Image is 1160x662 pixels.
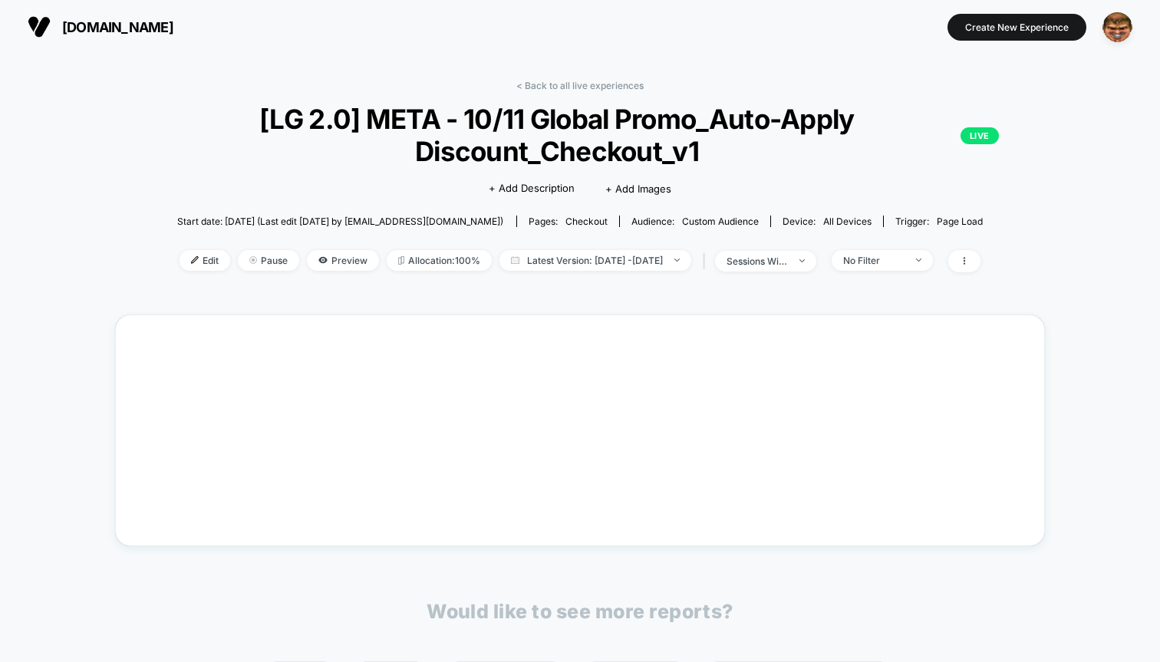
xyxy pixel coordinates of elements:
[799,259,805,262] img: end
[823,216,872,227] span: all devices
[161,103,999,167] span: [LG 2.0] META - 10/11 Global Promo_Auto-Apply Discount_Checkout_v1
[191,256,199,264] img: edit
[489,181,575,196] span: + Add Description
[895,216,983,227] div: Trigger:
[961,127,999,144] p: LIVE
[605,183,671,195] span: + Add Images
[631,216,759,227] div: Audience:
[177,216,503,227] span: Start date: [DATE] (Last edit [DATE] by [EMAIL_ADDRESS][DOMAIN_NAME])
[511,256,519,264] img: calendar
[499,250,691,271] span: Latest Version: [DATE] - [DATE]
[937,216,983,227] span: Page Load
[516,80,644,91] a: < Back to all live experiences
[529,216,608,227] div: Pages:
[565,216,608,227] span: checkout
[682,216,759,227] span: Custom Audience
[427,600,733,623] p: Would like to see more reports?
[1098,12,1137,43] button: ppic
[238,250,299,271] span: Pause
[770,216,883,227] span: Device:
[916,259,921,262] img: end
[947,14,1086,41] button: Create New Experience
[28,15,51,38] img: Visually logo
[387,250,492,271] span: Allocation: 100%
[249,256,257,264] img: end
[1102,12,1132,42] img: ppic
[23,15,178,39] button: [DOMAIN_NAME]
[843,255,905,266] div: No Filter
[180,250,230,271] span: Edit
[398,256,404,265] img: rebalance
[674,259,680,262] img: end
[699,250,715,272] span: |
[62,19,173,35] span: [DOMAIN_NAME]
[307,250,379,271] span: Preview
[727,255,788,267] div: sessions with impression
